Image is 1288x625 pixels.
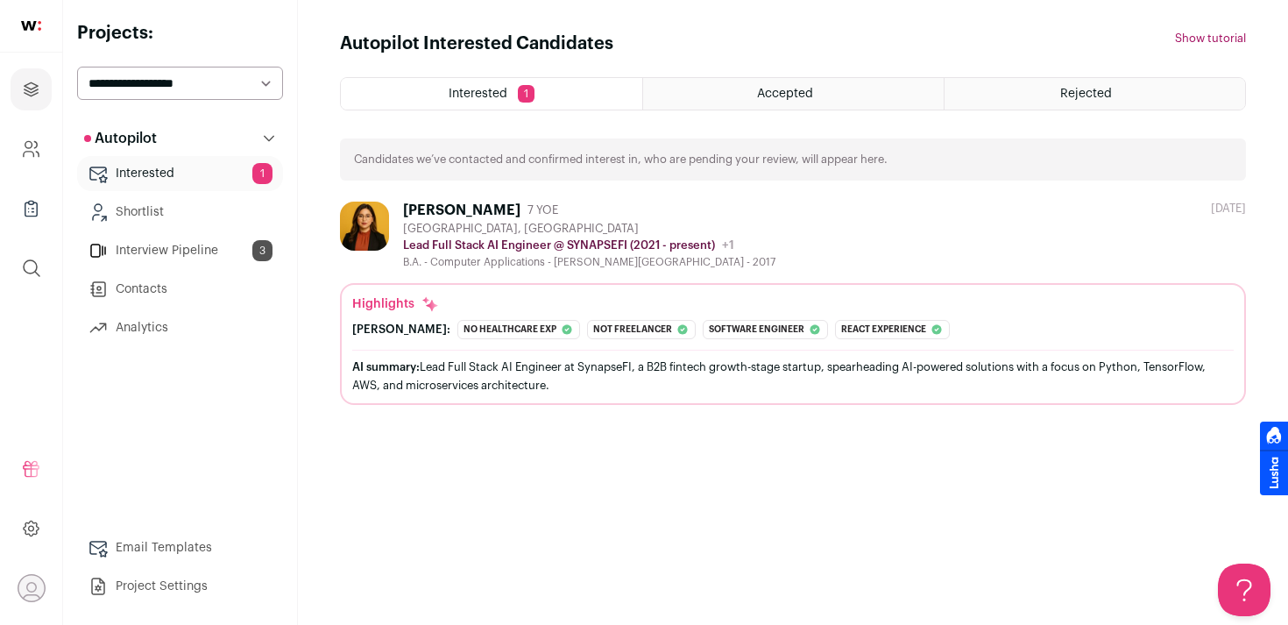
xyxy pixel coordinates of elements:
[77,530,283,565] a: Email Templates
[403,255,775,269] div: B.A. - Computer Applications - [PERSON_NAME][GEOGRAPHIC_DATA] - 2017
[18,574,46,602] button: Open dropdown
[1060,88,1112,100] span: Rejected
[587,320,696,339] div: Not freelancer
[352,361,420,373] span: AI summary:
[835,320,950,339] div: React experience
[252,163,272,184] span: 1
[84,128,157,149] p: Autopilot
[77,272,283,307] a: Contacts
[77,195,283,230] a: Shortlist
[945,78,1245,110] a: Rejected
[457,320,580,339] div: No healthcare exp
[449,88,507,100] span: Interested
[77,569,283,604] a: Project Settings
[340,32,613,56] h1: Autopilot Interested Candidates
[527,203,558,217] span: 7 YOE
[77,21,283,46] h2: Projects:
[403,202,520,219] div: [PERSON_NAME]
[1218,564,1270,616] iframe: Toggle Customer Support
[77,156,283,191] a: Interested1
[352,358,1234,394] div: Lead Full Stack AI Engineer at SynapseFI, a B2B fintech growth-stage startup, spearheading AI-pow...
[352,295,439,313] div: Highlights
[340,202,1246,405] a: [PERSON_NAME] 7 YOE [GEOGRAPHIC_DATA], [GEOGRAPHIC_DATA] Lead Full Stack AI Engineer @ SYNAPSEFI ...
[77,121,283,156] button: Autopilot
[77,310,283,345] a: Analytics
[643,78,944,110] a: Accepted
[252,240,272,261] span: 3
[352,323,450,337] div: [PERSON_NAME]:
[518,85,534,103] span: 1
[11,188,52,230] a: Company Lists
[1175,32,1246,46] button: Show tutorial
[354,153,888,167] p: Candidates we’ve contacted and confirmed interest in, who are pending your review, will appear here.
[340,202,389,251] img: 4d25453750fdced4801764b0c33422e4e673b9f30c53442be0f9f75ae5eafb98.jpg
[11,68,52,110] a: Projects
[703,320,828,339] div: Software engineer
[403,222,775,236] div: [GEOGRAPHIC_DATA], [GEOGRAPHIC_DATA]
[11,128,52,170] a: Company and ATS Settings
[1211,202,1246,216] div: [DATE]
[77,233,283,268] a: Interview Pipeline3
[722,239,734,252] span: +1
[403,238,715,252] p: Lead Full Stack AI Engineer @ SYNAPSEFI (2021 - present)
[757,88,813,100] span: Accepted
[21,21,41,31] img: wellfound-shorthand-0d5821cbd27db2630d0214b213865d53afaa358527fdda9d0ea32b1df1b89c2c.svg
